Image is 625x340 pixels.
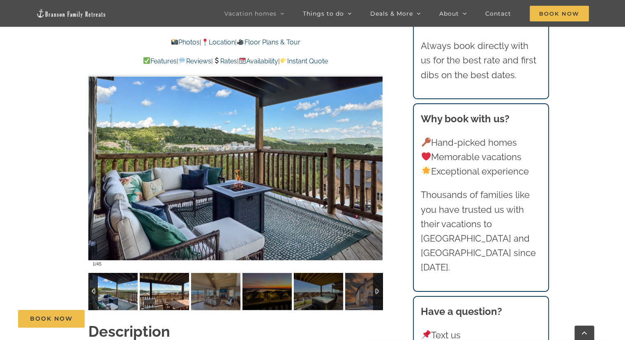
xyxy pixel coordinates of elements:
[171,39,178,45] img: 📸
[239,57,246,64] img: 📆
[421,112,541,126] h3: Why book with us?
[421,188,541,275] p: Thousands of families like you have trusted us with their vacations to [GEOGRAPHIC_DATA] and [GEO...
[303,11,344,16] span: Things to do
[224,11,277,16] span: Vacation homes
[422,166,431,175] img: 🌟
[242,273,292,310] img: Dreamweaver-cabin-sunset-Table-Rock-Lake-scaled.jpg-nggid042901-ngg0dyn-120x90-00f0w010c011r110f1...
[191,273,240,310] img: Dreamweaver-Cabin-at-Table-Rock-Lake-1004-Edit-scaled.jpg-nggid042883-ngg0dyn-120x90-00f0w010c011...
[18,310,85,328] a: Book Now
[88,37,383,48] p: | |
[370,11,413,16] span: Deals & More
[421,305,502,317] strong: Have a question?
[179,57,185,64] img: 💬
[421,135,541,179] p: Hand-picked homes Memorable vacations Exceptional experience
[36,9,106,18] img: Branson Family Retreats Logo
[280,57,287,64] img: 👉
[239,57,278,65] a: Availability
[30,315,73,322] span: Book Now
[280,57,328,65] a: Instant Quote
[213,57,220,64] img: 💲
[88,323,170,340] strong: Description
[213,57,237,65] a: Rates
[237,38,300,46] a: Floor Plans & Tour
[171,38,200,46] a: Photos
[294,273,343,310] img: Dreamweaver-Cabin-Table-Rock-Lake-2020-scaled.jpg-nggid043203-ngg0dyn-120x90-00f0w010c011r110f110...
[237,39,244,45] img: 🎥
[345,273,394,310] img: Dreamweaver-Cabin-at-Table-Rock-Lake-1052-Edit-scaled.jpg-nggid042884-ngg0dyn-120x90-00f0w010c011...
[201,38,235,46] a: Location
[88,273,138,310] img: Dreamweaver-Cabin-Table-Rock-Lake-2002-scaled.jpg-nggid043191-ngg0dyn-120x90-00f0w010c011r110f110...
[143,57,150,64] img: ✅
[88,56,383,67] p: | | | |
[178,57,211,65] a: Reviews
[439,11,459,16] span: About
[485,11,511,16] span: Contact
[143,57,177,65] a: Features
[422,137,431,147] img: 🔑
[530,6,589,21] span: Book Now
[421,39,541,82] p: Always book directly with us for the best rate and first dibs on the best dates.
[140,273,189,310] img: Dreamweaver-Cabin-Table-Rock-Lake-2009-scaled.jpg-nggid043196-ngg0dyn-120x90-00f0w010c011r110f110...
[422,152,431,161] img: ❤️
[202,39,208,45] img: 📍
[422,330,431,339] img: 📌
